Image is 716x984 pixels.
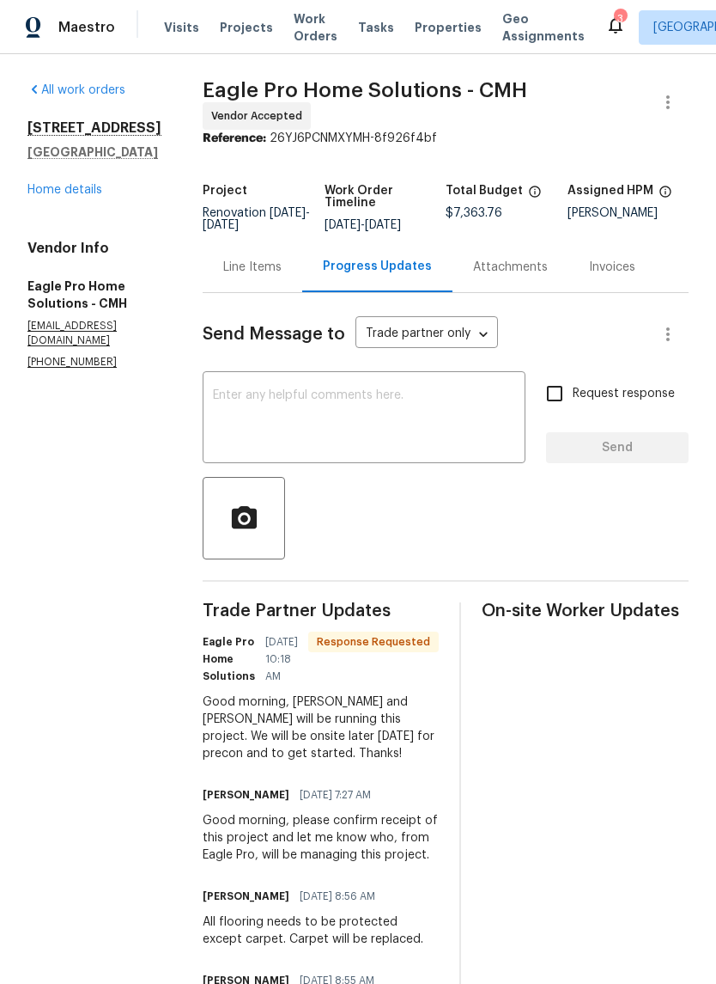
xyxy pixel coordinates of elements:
[270,207,306,219] span: [DATE]
[358,21,394,34] span: Tasks
[27,184,102,196] a: Home details
[265,633,298,685] span: [DATE] 10:18 AM
[614,10,626,28] div: 3
[203,812,439,864] div: Good morning, please confirm receipt of this project and let me know who, from Eagle Pro, will be...
[325,219,361,231] span: [DATE]
[203,207,310,231] span: -
[164,19,199,36] span: Visits
[203,633,255,685] h6: Eagle Pro Home Solutions
[58,19,115,36] span: Maestro
[325,185,446,209] h5: Work Order Timeline
[203,602,439,620] span: Trade Partner Updates
[355,321,498,349] div: Trade partner only
[589,259,635,276] div: Invoices
[323,258,432,275] div: Progress Updates
[27,240,161,257] h4: Vendor Info
[223,259,282,276] div: Line Items
[473,259,548,276] div: Attachments
[203,80,527,101] span: Eagle Pro Home Solutions - CMH
[203,914,439,948] div: All flooring needs to be protected except carpet. Carpet will be replaced.
[446,207,502,219] span: $7,363.76
[365,219,401,231] span: [DATE]
[567,185,653,197] h5: Assigned HPM
[203,786,289,804] h6: [PERSON_NAME]
[325,219,401,231] span: -
[203,888,289,905] h6: [PERSON_NAME]
[300,888,375,905] span: [DATE] 8:56 AM
[294,10,337,45] span: Work Orders
[658,185,672,207] span: The hpm assigned to this work order.
[482,602,689,620] span: On-site Worker Updates
[502,10,585,45] span: Geo Assignments
[446,185,523,197] h5: Total Budget
[27,278,161,312] h5: Eagle Pro Home Solutions - CMH
[203,694,439,762] div: Good morning, [PERSON_NAME] and [PERSON_NAME] will be running this project. We will be onsite lat...
[310,633,437,651] span: Response Requested
[220,19,273,36] span: Projects
[567,207,689,219] div: [PERSON_NAME]
[203,130,689,147] div: 26YJ6PCNMXYMH-8f926f4bf
[573,385,675,403] span: Request response
[27,84,125,96] a: All work orders
[203,207,310,231] span: Renovation
[203,185,247,197] h5: Project
[300,786,371,804] span: [DATE] 7:27 AM
[203,219,239,231] span: [DATE]
[203,326,345,343] span: Send Message to
[528,185,542,207] span: The total cost of line items that have been proposed by Opendoor. This sum includes line items th...
[415,19,482,36] span: Properties
[211,107,309,125] span: Vendor Accepted
[203,132,266,144] b: Reference:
